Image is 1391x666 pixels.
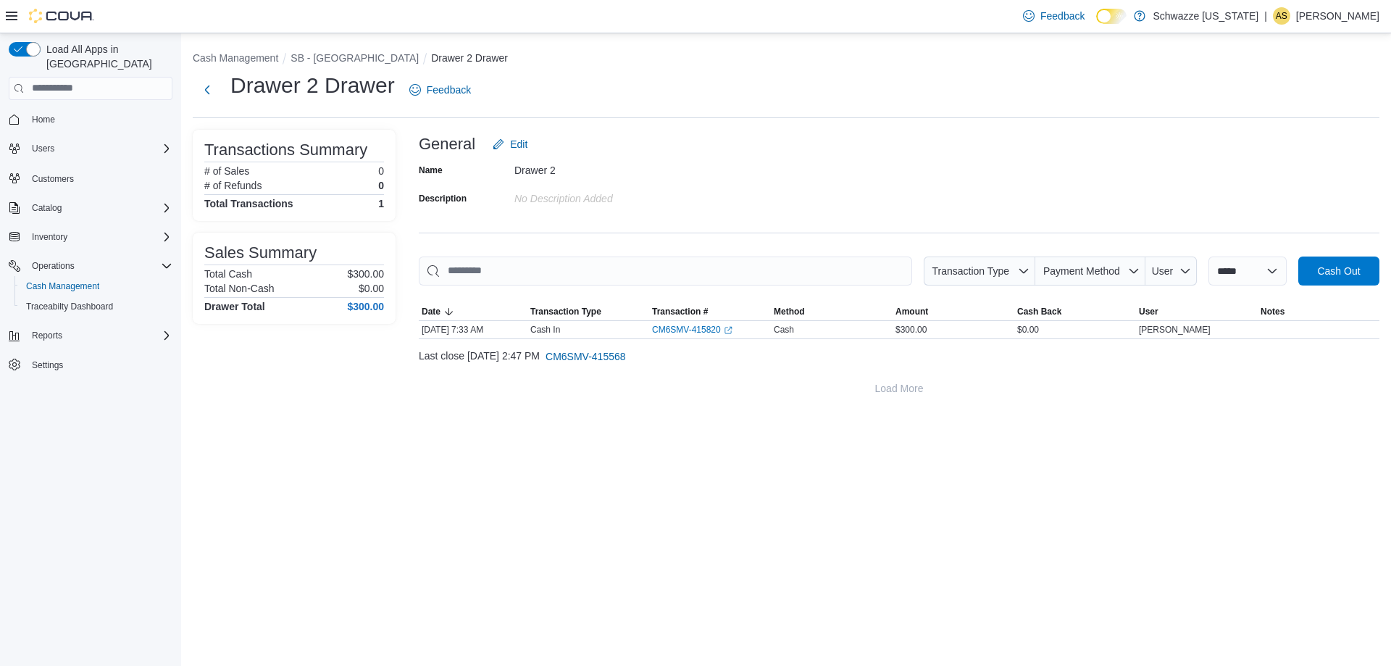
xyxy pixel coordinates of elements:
a: Traceabilty Dashboard [20,298,119,315]
span: Load More [875,381,924,396]
input: Dark Mode [1096,9,1127,24]
span: Dark Mode [1096,24,1097,25]
svg: External link [724,326,732,335]
span: Feedback [1040,9,1085,23]
button: Users [3,138,178,159]
span: CM6SMV-415568 [546,349,626,364]
button: Notes [1258,303,1379,320]
nav: An example of EuiBreadcrumbs [193,51,1379,68]
div: $0.00 [1014,321,1136,338]
button: Reports [26,327,68,344]
button: Cash Management [14,276,178,296]
button: Cash Out [1298,257,1379,286]
button: Catalog [26,199,67,217]
button: Inventory [26,228,73,246]
p: $300.00 [347,268,384,280]
h4: Drawer Total [204,301,265,312]
button: Transaction # [649,303,771,320]
span: Catalog [26,199,172,217]
span: Transaction Type [530,306,601,317]
h6: Total Cash [204,268,252,280]
button: User [1136,303,1258,320]
span: Feedback [427,83,471,97]
button: Method [771,303,893,320]
span: [PERSON_NAME] [1139,324,1211,336]
span: Transaction # [652,306,708,317]
button: Home [3,109,178,130]
span: Settings [32,359,63,371]
span: Cash Out [1317,264,1360,278]
div: Last close [DATE] 2:47 PM [419,342,1379,371]
span: Method [774,306,805,317]
label: Name [419,165,443,176]
span: Reports [32,330,62,341]
p: | [1264,7,1267,25]
span: Settings [26,356,172,374]
span: Load All Apps in [GEOGRAPHIC_DATA] [41,42,172,71]
div: Annette Sanders [1273,7,1290,25]
button: Transaction Type [924,257,1035,286]
span: Traceabilty Dashboard [26,301,113,312]
span: Users [32,143,54,154]
p: Schwazze [US_STATE] [1153,7,1258,25]
a: Feedback [1017,1,1090,30]
button: Next [193,75,222,104]
span: Home [32,114,55,125]
span: Cash [774,324,794,336]
span: $300.00 [895,324,927,336]
h4: $300.00 [347,301,384,312]
span: Users [26,140,172,157]
button: Drawer 2 Drawer [431,52,508,64]
button: Cash Back [1014,303,1136,320]
span: Notes [1261,306,1285,317]
h3: Transactions Summary [204,141,367,159]
button: Users [26,140,60,157]
h3: Sales Summary [204,244,317,262]
span: Operations [26,257,172,275]
span: Cash Back [1017,306,1061,317]
span: User [1152,265,1174,277]
span: User [1139,306,1158,317]
input: This is a search bar. As you type, the results lower in the page will automatically filter. [419,257,912,286]
button: Traceabilty Dashboard [14,296,178,317]
label: Description [419,193,467,204]
p: $0.00 [359,283,384,294]
p: 0 [378,180,384,191]
button: Reports [3,325,178,346]
button: Operations [3,256,178,276]
span: Customers [32,173,74,185]
a: Feedback [404,75,477,104]
button: Transaction Type [527,303,649,320]
button: Catalog [3,198,178,218]
button: CM6SMV-415568 [540,342,632,371]
button: Edit [487,130,533,159]
span: Payment Method [1043,265,1120,277]
h6: # of Sales [204,165,249,177]
a: Settings [26,357,69,374]
span: Operations [32,260,75,272]
h6: Total Non-Cash [204,283,275,294]
span: Customers [26,169,172,187]
span: Transaction Type [932,265,1009,277]
span: Amount [895,306,928,317]
a: CM6SMV-415820External link [652,324,732,336]
button: Payment Method [1035,257,1145,286]
button: Operations [26,257,80,275]
span: Catalog [32,202,62,214]
span: Edit [510,137,527,151]
button: Date [419,303,527,320]
a: Customers [26,170,80,188]
h1: Drawer 2 Drawer [230,71,395,100]
button: Amount [893,303,1014,320]
span: Inventory [32,231,67,243]
p: 0 [378,165,384,177]
h4: Total Transactions [204,198,293,209]
span: Traceabilty Dashboard [20,298,172,315]
a: Cash Management [20,278,105,295]
span: Cash Management [20,278,172,295]
button: Cash Management [193,52,278,64]
p: [PERSON_NAME] [1296,7,1379,25]
span: AS [1276,7,1287,25]
img: Cova [29,9,94,23]
button: SB - [GEOGRAPHIC_DATA] [291,52,419,64]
